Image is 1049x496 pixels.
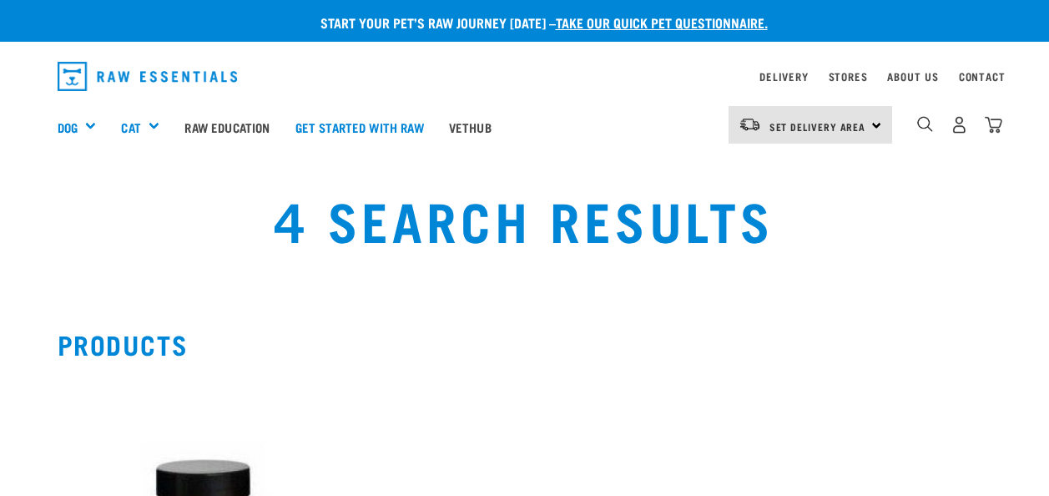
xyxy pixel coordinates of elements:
[58,329,992,359] h2: Products
[985,116,1002,134] img: home-icon@2x.png
[205,189,845,249] h1: 4 Search Results
[829,73,868,79] a: Stores
[44,55,1006,98] nav: dropdown navigation
[917,116,933,132] img: home-icon-1@2x.png
[436,94,504,160] a: Vethub
[172,94,282,160] a: Raw Education
[58,62,238,91] img: Raw Essentials Logo
[769,124,866,129] span: Set Delivery Area
[58,118,78,137] a: Dog
[121,118,140,137] a: Cat
[739,117,761,132] img: van-moving.png
[959,73,1006,79] a: Contact
[759,73,808,79] a: Delivery
[951,116,968,134] img: user.png
[556,18,768,26] a: take our quick pet questionnaire.
[283,94,436,160] a: Get started with Raw
[887,73,938,79] a: About Us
